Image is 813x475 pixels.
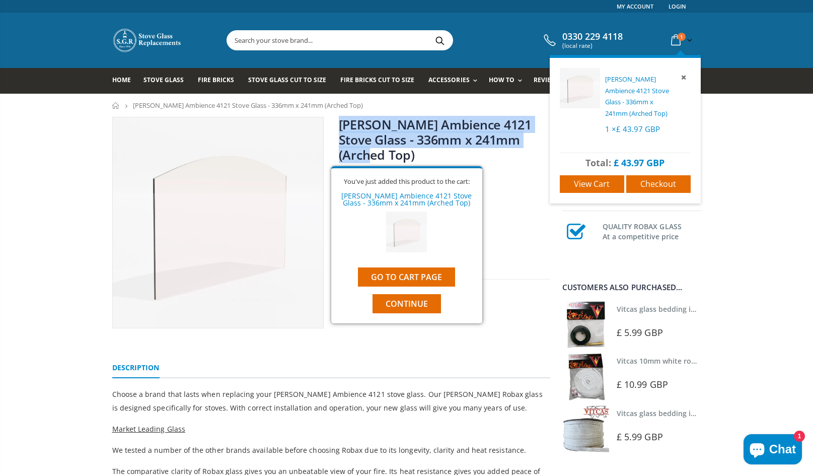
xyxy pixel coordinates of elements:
span: 1 × [605,124,660,134]
a: Remove item [679,72,691,83]
a: 0330 229 4118 (local rate) [541,31,623,49]
span: Fire Bricks Cut To Size [340,76,414,84]
a: [PERSON_NAME] Ambience 4121 Stove Glass - 336mm x 241mm (Arched Top) [339,116,532,163]
inbox-online-store-chat: Shopify online store chat [741,434,805,467]
a: Go to cart page [358,267,455,287]
span: Stove Glass Cut To Size [248,76,326,84]
img: Vitcas stove glass bedding in tape [562,405,609,452]
div: You've just added this product to the cart: [339,178,475,185]
span: 0330 229 4118 [562,31,623,42]
a: Stove Glass [143,68,191,94]
span: [PERSON_NAME] Ambience 4121 Stove Glass - 336mm x 241mm (Arched Top) [133,101,363,110]
a: Checkout [626,175,691,193]
a: View cart [560,175,624,193]
a: Fire Bricks [198,68,242,94]
img: Stove Glass Replacement [112,28,183,53]
a: Home [112,68,138,94]
span: We tested a number of the other brands available before choosing Robax due to its longevity, clar... [112,445,526,455]
h3: QUALITY ROBAX GLASS At a competitive price [603,220,701,242]
a: [PERSON_NAME] Ambience 4121 Stove Glass - 336mm x 241mm (Arched Top) [605,75,669,118]
a: Vitcas glass bedding in tape - 2mm x 10mm x 2 meters [617,304,804,314]
span: Continue [386,298,428,309]
span: Reviews [534,76,560,84]
div: Customers also purchased... [562,284,701,291]
img: widearchedtopstoveglass_cf2aa1c8-6706-4a35-bfb8-5525b309862c_800x_crop_center.webp [113,117,323,328]
span: View cart [574,178,610,189]
span: Total: [585,157,611,169]
span: Accessories [428,76,469,84]
img: Burley Ambience 4121 Stove Glass - 336mm x 241mm (Arched Top) [560,68,600,108]
span: £ 5.99 GBP [617,326,663,338]
span: Market Leading Glass [112,424,185,434]
span: Home [112,76,131,84]
button: Search [429,31,452,50]
span: Checkout [640,178,676,189]
a: 1 [667,30,694,50]
span: £ 5.99 GBP [617,431,663,443]
button: Continue [373,294,441,313]
a: Description [112,358,160,378]
span: 1 [678,33,686,41]
a: Fire Bricks Cut To Size [340,68,422,94]
a: How To [489,68,527,94]
input: Search your stove brand... [227,31,565,50]
span: £ 10.99 GBP [617,378,668,390]
span: £ 43.97 GBP [616,124,660,134]
img: Vitcas white rope, glue and gloves kit 10mm [562,353,609,400]
span: Stove Glass [143,76,184,84]
a: Accessories [428,68,482,94]
a: Reviews [534,68,568,94]
a: [PERSON_NAME] Ambience 4121 Stove Glass - 336mm x 241mm (Arched Top) [341,191,472,208]
span: £ 43.97 GBP [614,157,664,169]
span: Choose a brand that lasts when replacing your [PERSON_NAME] Ambience 4121 stove glass. Our [PERSO... [112,389,543,413]
img: Vitcas stove glass bedding in tape [562,301,609,348]
span: How To [489,76,514,84]
a: Home [112,102,120,109]
img: Burley Ambience 4121 Stove Glass - 336mm x 241mm (Arched Top) [386,212,427,252]
span: Fire Bricks [198,76,234,84]
a: Stove Glass Cut To Size [248,68,334,94]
